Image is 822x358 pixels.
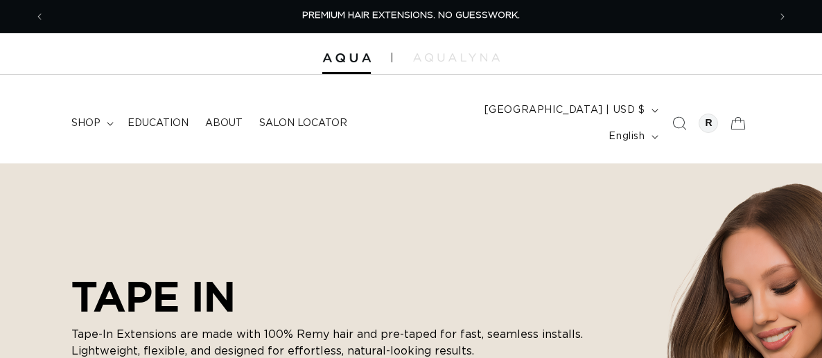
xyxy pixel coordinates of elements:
[413,53,500,62] img: aqualyna.com
[24,3,55,30] button: Previous announcement
[609,129,645,144] span: English
[251,109,356,138] a: Salon Locator
[322,53,371,63] img: Aqua Hair Extensions
[119,109,197,138] a: Education
[259,117,347,129] span: Salon Locator
[484,103,645,118] span: [GEOGRAPHIC_DATA] | USD $
[71,117,100,129] span: shop
[664,108,694,138] summary: Search
[476,97,664,123] button: [GEOGRAPHIC_DATA] | USD $
[71,272,598,321] h2: TAPE IN
[197,109,251,138] a: About
[128,117,189,129] span: Education
[767,3,798,30] button: Next announcement
[302,11,520,20] span: PREMIUM HAIR EXTENSIONS. NO GUESSWORK.
[205,117,243,129] span: About
[63,109,119,138] summary: shop
[600,123,663,150] button: English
